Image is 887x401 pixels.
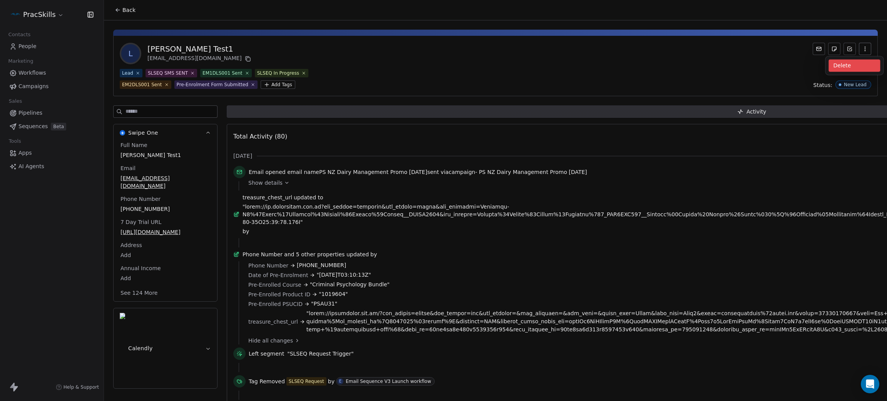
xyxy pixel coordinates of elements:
[6,107,97,119] a: Pipelines
[148,70,188,77] div: SLSEQ SMS SENT
[120,130,125,135] img: Swipe One
[6,40,97,53] a: People
[120,151,210,159] span: [PERSON_NAME] Test1
[18,149,32,157] span: Apps
[249,169,286,175] span: Email opened
[248,179,283,187] span: Show details
[9,8,65,21] button: PracSkills
[120,313,125,384] img: Calendly
[122,70,133,77] div: Lead
[120,274,210,282] span: Add
[6,160,97,173] a: AI Agents
[249,350,284,358] span: Left segment
[114,124,217,141] button: Swipe OneSwipe One
[5,55,37,67] span: Marketing
[248,262,288,269] span: Phone Number
[116,286,162,300] button: See 124 More
[6,147,97,159] a: Apps
[370,251,377,258] span: by
[328,378,335,385] span: by
[6,67,97,79] a: Workflows
[64,384,99,390] span: Help & Support
[243,227,249,235] span: by
[310,281,390,289] span: "Criminal Psychology Bundle"
[243,251,283,258] span: Phone Number
[147,43,253,54] div: [PERSON_NAME] Test1
[177,81,248,88] div: Pre-Enrolment Form Submitted
[346,379,431,384] div: Email Sequence V3 Launch workflow
[203,70,243,77] div: EM1DLS001 Sent
[316,271,371,279] span: "[DATE]T03:10:13Z"
[114,308,217,388] button: CalendlyCalendly
[339,378,341,384] div: E
[319,169,427,175] span: PS NZ Dairy Management Promo [DATE]
[243,194,292,201] span: treasure_chest_url
[248,291,310,298] span: Pre-Enrolled Product ID
[18,42,37,50] span: People
[844,82,867,87] div: New Lead
[287,350,353,358] span: "SLSEQ Request Trigger"
[120,228,210,236] span: [URL][DOMAIN_NAME]
[248,318,298,326] span: treasure_chest_url
[18,69,46,77] span: Workflows
[122,81,162,88] div: EM2DLS001 Sent
[18,162,44,170] span: AI Agents
[5,29,34,40] span: Contacts
[114,141,217,301] div: Swipe OneSwipe One
[18,122,48,130] span: Sequences
[248,281,301,289] span: Pre-Enrolled Course
[119,141,149,149] span: Full Name
[56,384,99,390] a: Help & Support
[828,59,880,72] div: Delete
[147,54,253,63] div: [EMAIL_ADDRESS][DOMAIN_NAME]
[248,300,303,308] span: Pre-Enrolled PSUCID
[294,194,323,201] span: updated to
[119,264,162,272] span: Annual Income
[233,152,252,160] span: [DATE]
[813,81,832,89] span: Status:
[233,133,287,140] span: Total Activity (80)
[110,3,140,17] button: Back
[23,10,56,20] span: PracSkills
[121,44,140,63] span: L
[297,261,346,269] span: [PHONE_NUMBER]
[249,378,285,385] span: Tag Removed
[248,337,293,344] span: Hide all changes
[479,169,587,175] span: PS NZ Dairy Management Promo [DATE]
[119,164,137,172] span: Email
[122,6,136,14] span: Back
[6,120,97,133] a: SequencesBeta
[18,109,42,117] span: Pipelines
[5,95,25,107] span: Sales
[284,251,369,258] span: and 5 other properties updated
[289,378,324,385] div: SLSEQ Request
[11,10,20,19] img: PracSkills%20Email%20Display%20Picture.png
[119,218,163,226] span: 7 Day Trial URL
[861,375,879,393] div: Open Intercom Messenger
[261,80,295,89] button: Add Tags
[311,300,337,308] span: "PSAU31"
[51,123,66,130] span: Beta
[128,129,158,137] span: Swipe One
[119,241,144,249] span: Address
[257,70,299,77] div: SLSEQ In Progress
[120,205,210,213] span: [PHONE_NUMBER]
[249,168,587,176] span: email name sent via campaign -
[120,174,210,190] span: [EMAIL_ADDRESS][DOMAIN_NAME]
[319,290,348,298] span: "1019604"
[18,82,49,90] span: Campaigns
[6,80,97,93] a: Campaigns
[120,251,210,259] span: Add
[119,195,162,203] span: Phone Number
[128,344,153,352] span: Calendly
[248,271,308,279] span: Date of Pre-Enrolment
[5,135,24,147] span: Tools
